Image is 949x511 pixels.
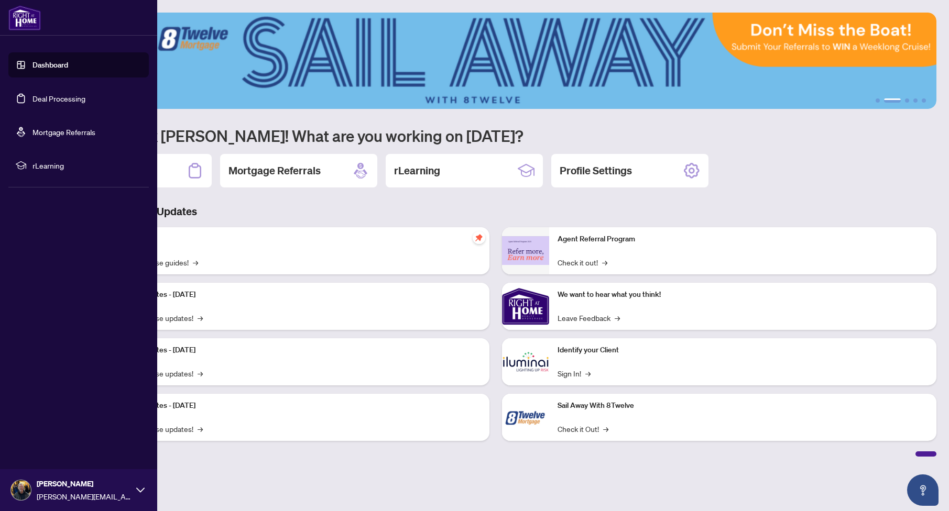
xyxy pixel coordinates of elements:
h3: Brokerage & Industry Updates [54,204,936,219]
span: → [198,312,203,324]
p: Platform Updates - [DATE] [110,400,481,412]
img: logo [8,5,41,30]
img: Agent Referral Program [502,236,549,265]
button: 3 [905,98,909,103]
a: Leave Feedback→ [558,312,620,324]
p: Identify your Client [558,345,929,356]
p: Platform Updates - [DATE] [110,345,481,356]
p: Self-Help [110,234,481,245]
a: Check it Out!→ [558,423,608,435]
a: Sign In!→ [558,368,591,379]
img: Profile Icon [11,480,31,500]
button: 4 [913,98,918,103]
span: [PERSON_NAME] [37,478,131,490]
button: 5 [922,98,926,103]
p: Sail Away With 8Twelve [558,400,929,412]
span: → [193,257,198,268]
h1: Welcome back [PERSON_NAME]! What are you working on [DATE]? [54,126,936,146]
span: → [603,423,608,435]
h2: rLearning [394,163,440,178]
h2: Profile Settings [560,163,632,178]
img: Slide 1 [54,13,936,109]
span: rLearning [32,160,141,171]
span: pushpin [473,231,485,244]
p: Agent Referral Program [558,234,929,245]
a: Dashboard [32,60,68,70]
h2: Mortgage Referrals [228,163,321,178]
a: Check it out!→ [558,257,607,268]
button: Open asap [907,474,939,506]
img: We want to hear what you think! [502,283,549,330]
span: [PERSON_NAME][EMAIL_ADDRESS][DOMAIN_NAME] [37,491,131,502]
span: → [198,423,203,435]
span: → [615,312,620,324]
span: → [198,368,203,379]
button: 2 [884,98,901,103]
img: Identify your Client [502,338,549,385]
button: 1 [876,98,880,103]
a: Deal Processing [32,94,85,103]
p: We want to hear what you think! [558,289,929,301]
span: → [585,368,591,379]
p: Platform Updates - [DATE] [110,289,481,301]
img: Sail Away With 8Twelve [502,394,549,441]
a: Mortgage Referrals [32,127,95,137]
span: → [602,257,607,268]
